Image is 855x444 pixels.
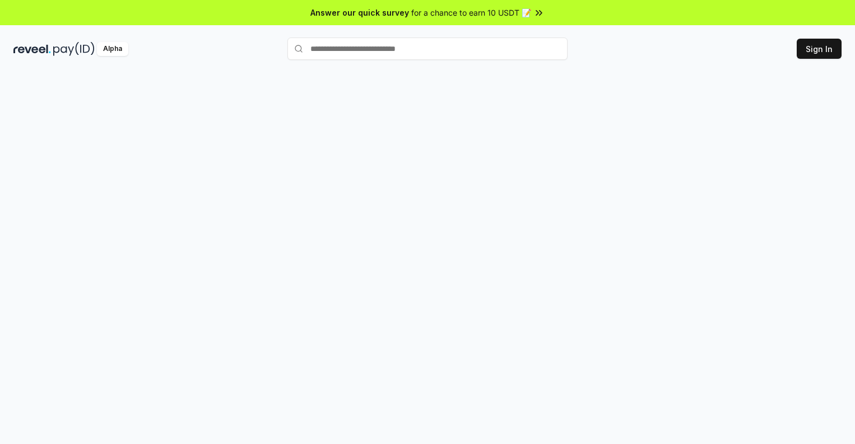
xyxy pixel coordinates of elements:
[797,39,842,59] button: Sign In
[411,7,531,18] span: for a chance to earn 10 USDT 📝
[13,42,51,56] img: reveel_dark
[53,42,95,56] img: pay_id
[97,42,128,56] div: Alpha
[310,7,409,18] span: Answer our quick survey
